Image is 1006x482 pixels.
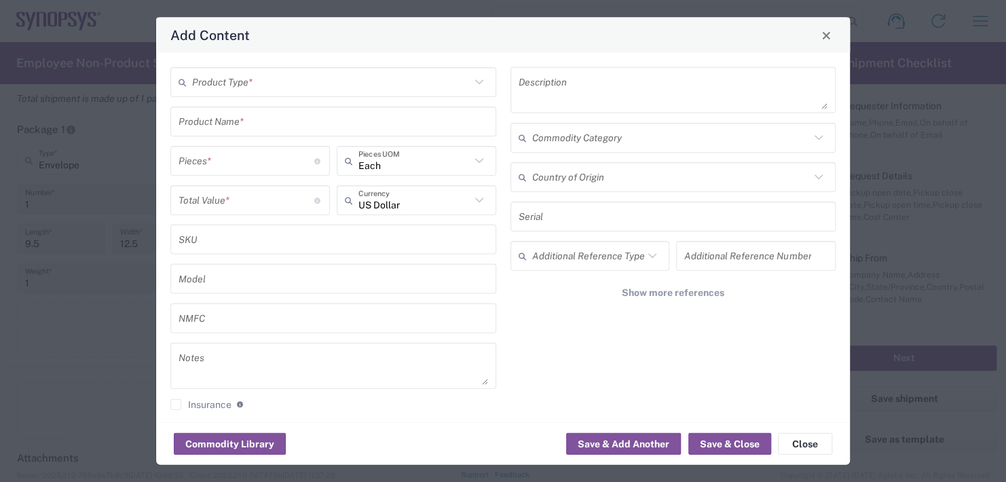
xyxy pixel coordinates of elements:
button: Save & Close [688,433,771,455]
h4: Add Content [170,25,250,45]
span: Show more references [622,286,724,299]
label: Insurance [170,399,231,410]
button: Close [817,26,836,45]
button: Commodity Library [174,433,286,455]
button: Save & Add Another [566,433,681,455]
button: Close [778,433,832,455]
